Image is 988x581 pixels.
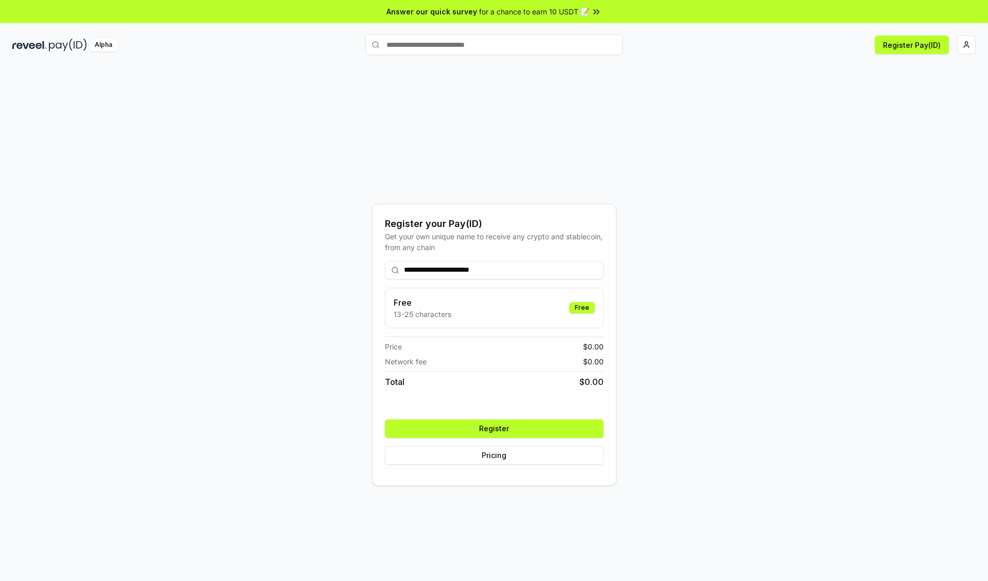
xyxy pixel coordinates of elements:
[49,39,87,51] img: pay_id
[385,446,604,465] button: Pricing
[583,356,604,367] span: $ 0.00
[89,39,118,51] div: Alpha
[386,6,477,17] span: Answer our quick survey
[394,296,451,309] h3: Free
[583,341,604,352] span: $ 0.00
[394,309,451,320] p: 13-25 characters
[569,302,595,313] div: Free
[479,6,589,17] span: for a chance to earn 10 USDT 📝
[385,217,604,231] div: Register your Pay(ID)
[385,341,402,352] span: Price
[385,376,404,388] span: Total
[385,419,604,438] button: Register
[385,231,604,253] div: Get your own unique name to receive any crypto and stablecoin, from any chain
[12,39,47,51] img: reveel_dark
[385,356,427,367] span: Network fee
[875,36,949,54] button: Register Pay(ID)
[579,376,604,388] span: $ 0.00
